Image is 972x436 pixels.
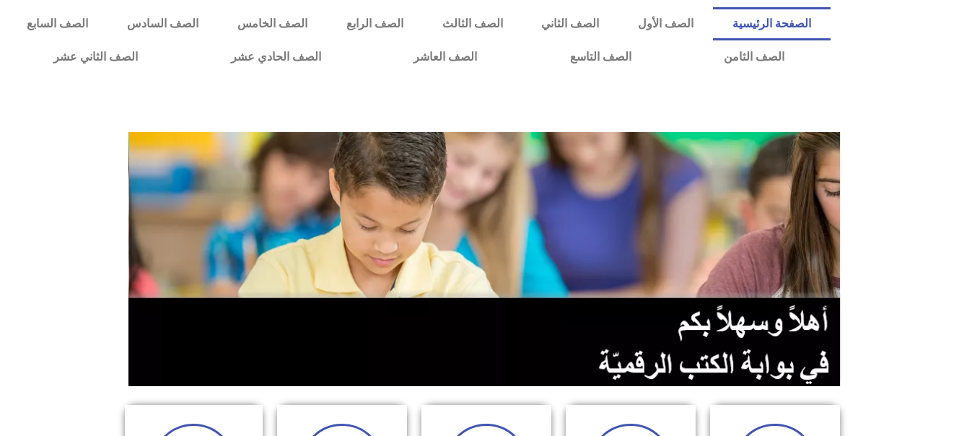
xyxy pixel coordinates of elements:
a: الصف الحادي عشر [184,40,367,74]
a: الصف الرابع [327,7,423,40]
a: الصف العاشر [367,40,523,74]
a: الصف الثاني عشر [7,40,184,74]
a: الصف الثاني [522,7,618,40]
a: الصفحة الرئيسية [713,7,831,40]
a: الصف التاسع [523,40,677,74]
a: الصف السادس [108,7,218,40]
a: الصف الأول [618,7,713,40]
a: الصف السابع [7,7,108,40]
a: الصف الثالث [423,7,522,40]
a: الصف الثامن [678,40,831,74]
a: الصف الخامس [218,7,327,40]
